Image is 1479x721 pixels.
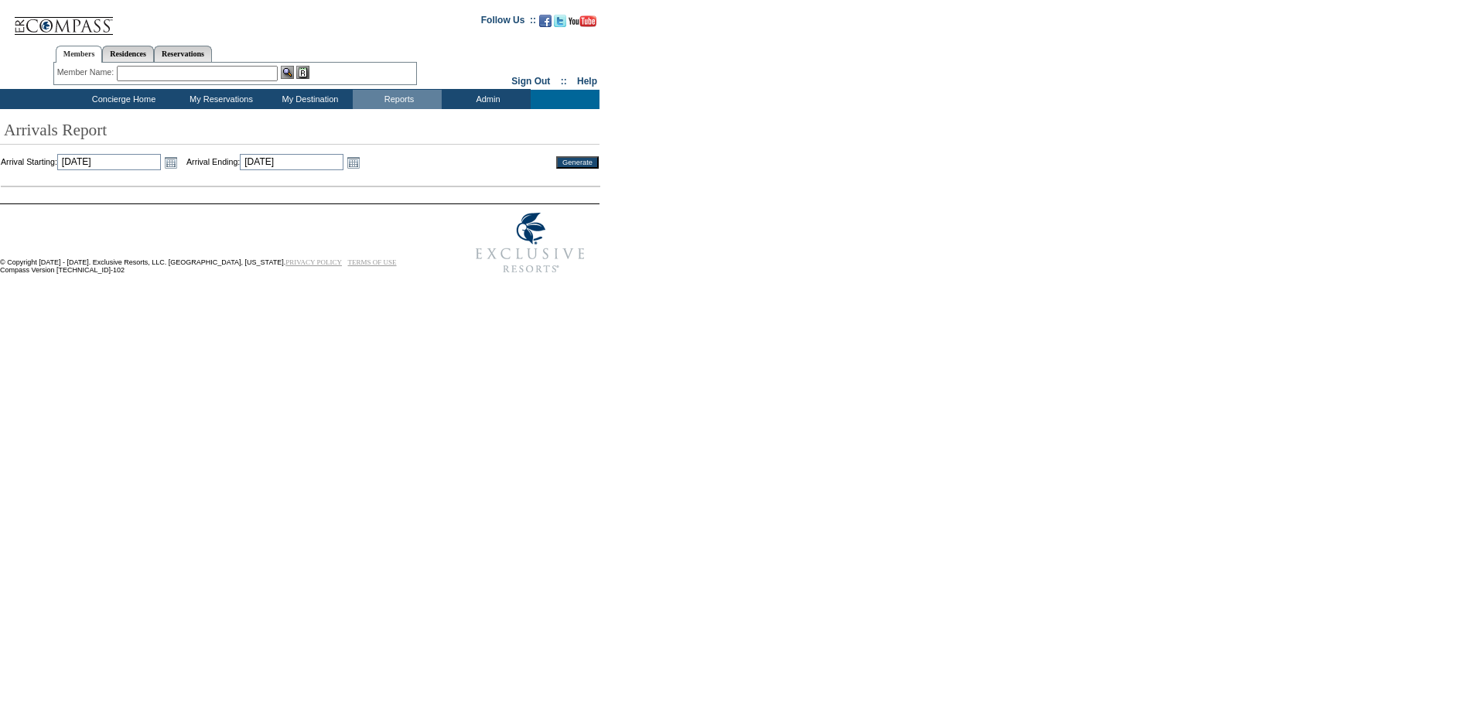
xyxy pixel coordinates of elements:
td: Admin [442,90,531,109]
input: Generate [556,156,599,169]
a: Become our fan on Facebook [539,19,552,29]
td: Concierge Home [69,90,175,109]
img: Subscribe to our YouTube Channel [569,15,596,27]
span: :: [561,76,567,87]
a: Open the calendar popup. [162,154,179,171]
img: Follow us on Twitter [554,15,566,27]
img: Compass Home [13,4,114,36]
td: Reports [353,90,442,109]
td: Arrival Starting: Arrival Ending: [1,154,535,171]
img: View [281,66,294,79]
div: Member Name: [57,66,117,79]
td: Follow Us :: [481,13,536,32]
td: My Destination [264,90,353,109]
a: Open the calendar popup. [345,154,362,171]
a: Follow us on Twitter [554,19,566,29]
a: Residences [102,46,154,62]
a: PRIVACY POLICY [285,258,342,266]
td: My Reservations [175,90,264,109]
a: Help [577,76,597,87]
a: TERMS OF USE [348,258,397,266]
a: Sign Out [511,76,550,87]
a: Members [56,46,103,63]
img: Exclusive Resorts [461,204,599,282]
a: Reservations [154,46,212,62]
img: Reservations [296,66,309,79]
img: Become our fan on Facebook [539,15,552,27]
a: Subscribe to our YouTube Channel [569,19,596,29]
